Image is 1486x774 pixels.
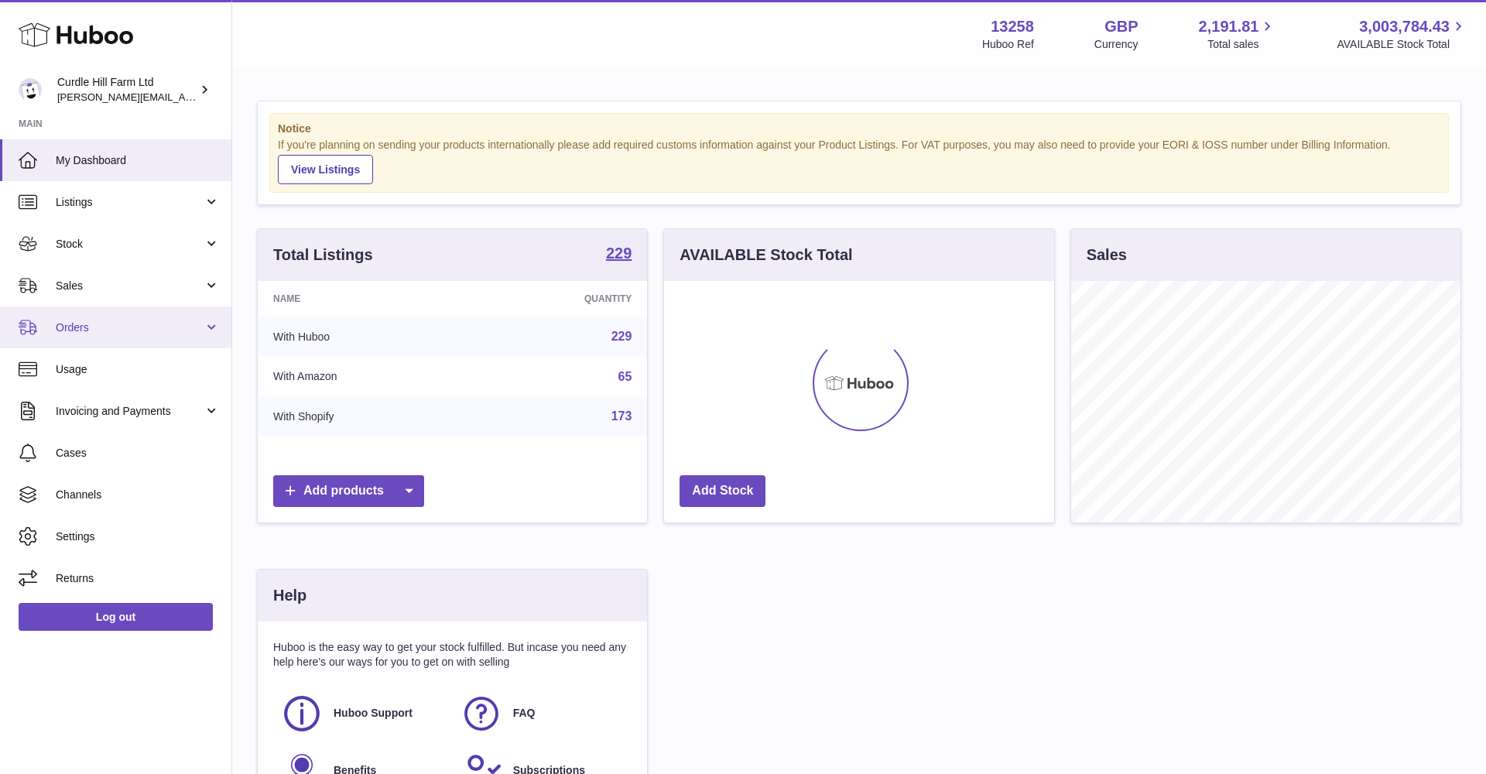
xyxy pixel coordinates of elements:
span: Cases [56,446,220,461]
span: FAQ [513,706,536,721]
a: 3,003,784.43 AVAILABLE Stock Total [1337,16,1467,52]
span: Orders [56,320,204,335]
h3: Total Listings [273,245,373,265]
a: 65 [618,370,632,383]
span: [PERSON_NAME][EMAIL_ADDRESS][DOMAIN_NAME] [57,91,310,103]
span: Returns [56,571,220,586]
span: Huboo Support [334,706,413,721]
h3: Help [273,585,306,606]
div: Huboo Ref [982,37,1034,52]
span: Invoicing and Payments [56,404,204,419]
strong: 13258 [991,16,1034,37]
strong: GBP [1104,16,1138,37]
a: 2,191.81 Total sales [1199,16,1277,52]
div: Curdle Hill Farm Ltd [57,75,197,104]
a: Add products [273,475,424,507]
img: miranda@diddlysquatfarmshop.com [19,78,42,101]
a: 229 [611,330,632,343]
span: Total sales [1207,37,1276,52]
span: 2,191.81 [1199,16,1259,37]
h3: AVAILABLE Stock Total [680,245,852,265]
td: With Amazon [258,357,471,397]
span: AVAILABLE Stock Total [1337,37,1467,52]
a: View Listings [278,155,373,184]
div: Currency [1094,37,1138,52]
a: 173 [611,409,632,423]
span: My Dashboard [56,153,220,168]
th: Quantity [471,281,647,317]
span: Stock [56,237,204,252]
td: With Huboo [258,317,471,357]
a: Add Stock [680,475,765,507]
div: If you're planning on sending your products internationally please add required customs informati... [278,138,1440,184]
span: 3,003,784.43 [1359,16,1450,37]
p: Huboo is the easy way to get your stock fulfilled. But incase you need any help here's our ways f... [273,640,632,670]
a: FAQ [461,693,625,735]
strong: 229 [606,245,632,261]
th: Name [258,281,471,317]
strong: Notice [278,122,1440,136]
span: Listings [56,195,204,210]
td: With Shopify [258,396,471,437]
h3: Sales [1087,245,1127,265]
span: Sales [56,279,204,293]
span: Settings [56,529,220,544]
a: Log out [19,603,213,631]
span: Usage [56,362,220,377]
span: Channels [56,488,220,502]
a: Huboo Support [281,693,445,735]
a: 229 [606,245,632,264]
